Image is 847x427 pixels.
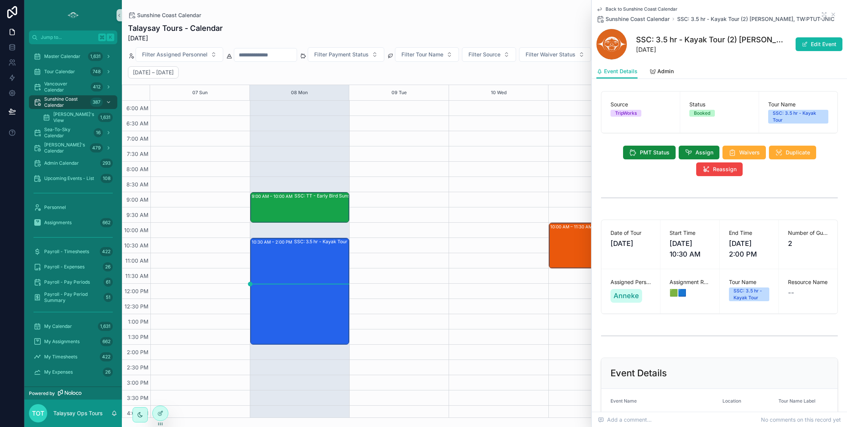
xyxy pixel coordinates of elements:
[670,229,710,237] span: Start Time
[722,146,766,159] button: Waivers
[44,81,88,93] span: Vancouver Calendar
[294,193,391,199] div: SSC: TT - Early Bird Sunshine Coast (2) [PERSON_NAME], TW:PTUT-JNIC
[44,96,87,108] span: Sunshine Coast Calendar
[44,323,72,329] span: My Calendar
[788,238,828,249] span: 2
[670,287,710,298] span: 🟩🟦
[94,128,103,137] div: 16
[88,52,103,61] div: 1,631
[29,365,117,379] a: My Expenses26
[41,34,95,40] span: Jump to...
[252,193,294,200] div: 9:00 AM – 10:00 AM
[519,47,591,62] button: Select Button
[29,126,117,140] a: Sea-To-Sky Calendar16
[606,15,670,23] span: Sunshine Coast Calendar
[104,293,113,302] div: 51
[768,101,828,108] span: Tour Name
[90,67,103,76] div: 748
[29,95,117,109] a: Sunshine Coast Calendar387
[123,303,150,310] span: 12:30 PM
[142,51,208,58] span: Filter Assigned Personnel
[636,45,785,54] span: [DATE]
[103,262,113,271] div: 26
[401,51,443,58] span: Filter Tour Name
[252,238,294,246] div: 10:30 AM – 2:00 PM
[729,278,769,286] span: Tour Name
[761,416,841,424] span: No comments on this record yet
[29,390,55,396] span: Powered by
[128,11,201,19] a: Sunshine Coast Calendar
[679,146,719,159] button: Assign
[29,141,117,155] a: [PERSON_NAME]'s Calendar479
[136,47,223,62] button: Select Button
[610,398,637,404] span: Event Name
[29,216,117,230] a: Assignments662
[392,85,407,100] button: 09 Tue
[125,135,150,142] span: 7:00 AM
[788,229,828,237] span: Number of Guests
[53,111,95,124] span: [PERSON_NAME]'s View
[125,166,150,172] span: 8:00 AM
[29,201,117,214] a: Personnel
[125,410,150,416] span: 4:00 PM
[788,287,794,298] span: --
[623,146,676,159] button: PMT Status
[192,85,208,100] button: 07 Sun
[294,239,391,245] div: SSC: 3.5 hr - Kayak Tour (2) [PERSON_NAME], TW:PTUT-JNIC
[670,278,710,286] span: Assignment Review
[606,6,678,12] span: Back to Sunshine Coast Calendar
[549,223,647,268] div: 10:00 AM – 11:30 AMSSC: LTL - Porpoise Bay (2) [PERSON_NAME] & [PERSON_NAME] van der [PERSON_NAME...
[29,30,117,44] button: Jump to...K
[44,339,80,345] span: My Assignments
[100,218,113,227] div: 662
[251,193,349,222] div: 9:00 AM – 10:00 AMSSC: TT - Early Bird Sunshine Coast (2) [PERSON_NAME], TW:PTUT-JNIC
[137,11,201,19] span: Sunshine Coast Calendar
[677,15,834,23] a: SSC: 3.5 hr - Kayak Tour (2) [PERSON_NAME], TW:PTUT-JNIC
[29,50,117,63] a: Master Calendar1,631
[614,291,639,301] span: Anneke
[100,159,113,168] div: 293
[251,238,349,344] div: 10:30 AM – 2:00 PMSSC: 3.5 hr - Kayak Tour (2) [PERSON_NAME], TW:PTUT-JNIC
[24,387,122,400] a: Powered by
[650,64,674,80] a: Admin
[29,350,117,364] a: My Timesheets422
[98,322,113,331] div: 1,631
[44,249,89,255] span: Payroll - Timesheets
[90,98,103,107] div: 387
[29,275,117,289] a: Payroll - Pay Periods61
[526,51,575,58] span: Filter Waiver Status
[122,242,150,249] span: 10:30 AM
[491,85,507,100] button: 10 Wed
[713,165,737,173] span: Reassign
[29,319,117,333] a: My Calendar1,631
[125,151,150,157] span: 7:30 AM
[101,174,113,183] div: 108
[657,67,674,75] span: Admin
[29,65,117,79] a: Tour Calendar748
[125,364,150,371] span: 2:30 PM
[125,212,150,218] span: 9:30 AM
[44,220,72,226] span: Assignments
[291,85,308,100] div: 08 Mon
[786,149,810,156] span: Duplicate
[44,69,75,75] span: Tour Calendar
[468,51,500,58] span: Filter Source
[729,238,769,260] span: [DATE] 2:00 PM
[610,289,642,303] a: Anneke
[44,160,79,166] span: Admin Calendar
[29,156,117,170] a: Admin Calendar293
[722,398,741,404] span: Location
[729,229,769,237] span: End Time
[24,44,122,387] div: scrollable content
[125,120,150,127] span: 6:30 AM
[44,354,77,360] span: My Timesheets
[133,69,174,76] h2: [DATE] – [DATE]
[125,181,150,188] span: 8:30 AM
[696,162,743,176] button: Reassign
[126,318,150,325] span: 1:00 PM
[308,47,384,62] button: Select Button
[29,245,117,258] a: Payroll - Timesheets422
